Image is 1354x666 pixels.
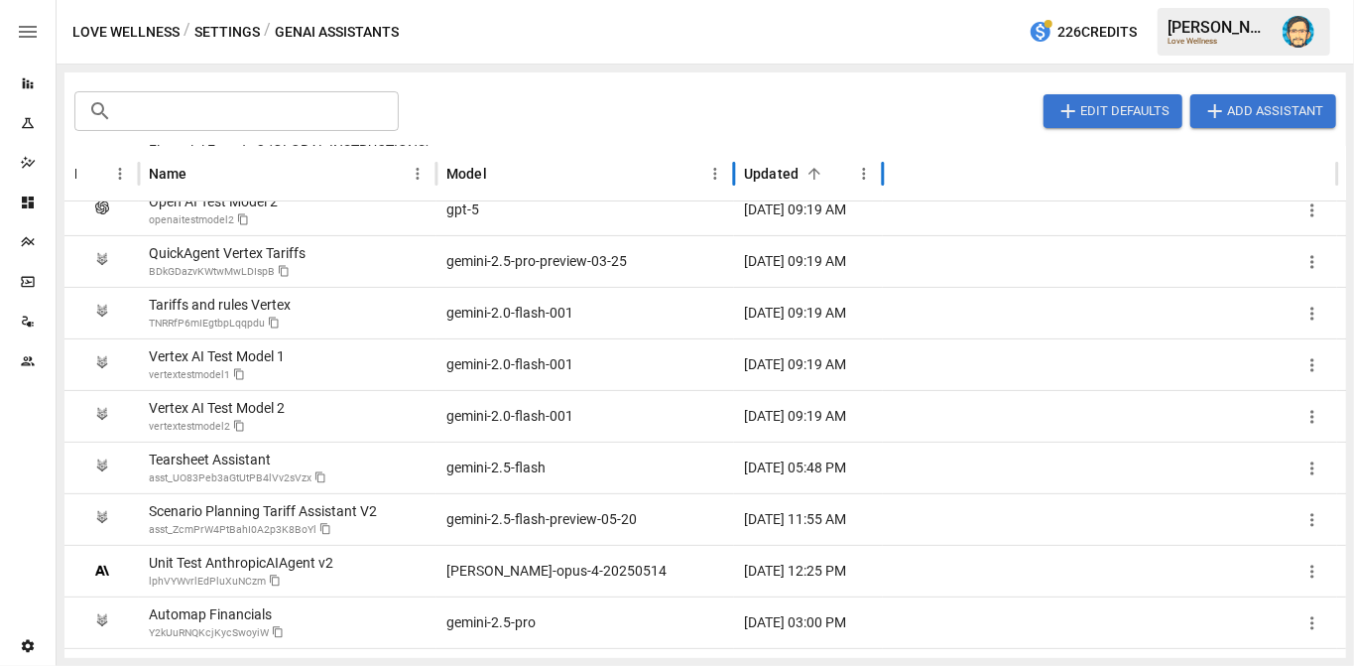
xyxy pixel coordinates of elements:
span: gpt-5 [446,185,479,235]
div: Y2kUuRNQKcjKycSwoyiW [149,626,269,639]
div: Tariffs and rules Vertex [149,297,291,313]
img: Dana Basken [1283,16,1314,48]
div: VertexAI [74,236,129,287]
div: VertexAI [74,288,129,338]
div: asst_ZcmPrW4PtBahI0A2p3K8BoYl [149,523,316,536]
button: 226Credits [1021,14,1145,51]
div: [PERSON_NAME] [1168,18,1271,37]
span: gemini-2.0-flash-001 [446,288,573,338]
div: vertextestmodel2 [149,420,230,433]
span: gemini-2.5-flash [446,443,546,493]
div: 06/20/2025 09:19 AM [734,390,883,442]
div: VertexAI [74,443,129,493]
button: Dana Basken [1271,4,1326,60]
div: Tearsheet Assistant [149,452,326,467]
div: OpenAI [74,185,129,235]
div: 06/27/2025 12:25 PM [734,545,883,597]
span: gemini-2.0-flash-001 [446,339,573,390]
button: Sort [78,160,106,188]
img: vertexai [95,459,109,472]
div: 06/20/2025 09:19 AM [734,338,883,390]
div: openaitestmodel2 [149,213,234,226]
span: [PERSON_NAME]-opus-4-20250514 [446,546,667,597]
img: anthropicai [95,566,109,576]
div: Open AI Test Model 2 [149,194,278,209]
button: Settings [194,20,260,45]
span: gemini-2.5-pro-preview-03-25 [446,236,627,287]
div: Love Wellness [1168,37,1271,46]
span: gemini-2.0-flash-001 [446,391,573,442]
button: Sort [189,160,217,188]
div: Provider [74,166,76,182]
button: Provider column menu [106,160,134,188]
button: Sort [800,160,828,188]
button: Name column menu [404,160,431,188]
button: Updated column menu [850,160,878,188]
img: vertexai [95,510,109,524]
div: AnthropicAI [74,546,129,597]
div: 06/20/2025 09:19 AM [734,287,883,338]
img: vertexai [95,252,109,266]
img: vertexai [95,613,109,627]
div: VertexAI [74,339,129,390]
button: Model column menu [701,160,729,188]
div: lphVYWvrlEdPluXuNCzm [149,575,266,588]
div: 06/25/2025 05:48 PM [734,442,883,493]
div: / [264,20,271,45]
button: Sort [489,160,517,188]
div: VertexAI [74,598,129,648]
div: 06/20/2025 09:19 AM [734,184,883,235]
div: vertextestmodel1 [149,368,230,381]
img: vertexai [95,407,109,421]
img: vertexai [95,304,109,318]
img: vertexai [95,355,109,369]
div: BDkGDazvKWtwMwLDIspB [149,265,275,278]
img: openai [95,200,109,214]
div: Name [149,166,187,182]
div: VertexAI [74,391,129,442]
div: QuickAgent Vertex Tariffs [149,245,306,261]
span: gemini-2.5-pro [446,598,536,648]
div: Updated [744,166,799,182]
div: TNRRfP6mIEgtbpLqqpdu [149,317,265,330]
div: / [184,20,190,45]
div: 07/17/2025 03:00 PM [734,597,883,648]
span: 226 Credits [1057,20,1137,45]
div: Vertex AI Test Model 2 [149,400,285,416]
button: Love Wellness [72,20,180,45]
button: Add Assistant [1190,94,1336,128]
div: 06/20/2025 09:19 AM [734,235,883,287]
button: Edit Defaults [1044,94,1182,128]
div: asst_UO83Peb3aGtUtPB4lVv2sVzx [149,471,311,484]
div: Automap Financials [149,606,284,622]
span: gemini-2.5-flash-preview-05-20 [446,494,637,545]
div: Model [446,166,487,182]
div: Scenario Planning Tariff Assistant V2 [149,503,377,519]
div: VertexAI [74,494,129,545]
div: Unit Test AnthropicAIAgent v2 [149,555,333,571]
div: 06/26/2025 11:55 AM [734,493,883,545]
div: Vertex AI Test Model 1 [149,348,285,364]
